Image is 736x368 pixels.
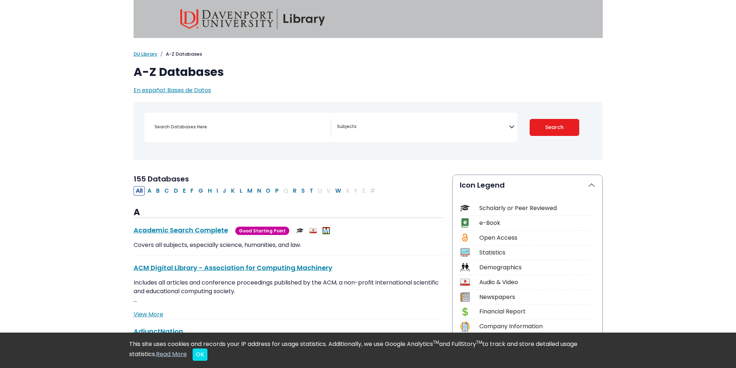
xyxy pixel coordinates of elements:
[134,278,443,304] p: Includes all articles and conference proceedings published by the ACM, a non-profit international...
[196,186,205,196] button: Filter Results G
[460,233,470,243] img: Icon Open Access
[299,186,307,196] button: Filter Results S
[264,186,273,196] button: Filter Results O
[214,186,220,196] button: Filter Results I
[237,186,245,196] button: Filter Results L
[134,327,183,336] a: AdjunctNation
[479,293,595,301] div: Newspapers
[172,186,180,196] button: Filter Results D
[156,350,187,358] a: Read More
[235,227,289,235] span: Good Starting Point
[181,186,188,196] button: Filter Results E
[460,307,470,317] img: Icon Financial Report
[460,203,470,213] img: Icon Scholarly or Peer Reviewed
[460,292,470,302] img: Icon Newspapers
[134,186,145,196] button: All
[154,186,162,196] button: Filter Results B
[206,186,214,196] button: Filter Results H
[180,9,325,29] img: Davenport University Library
[273,186,281,196] button: Filter Results P
[479,307,595,316] div: Financial Report
[129,340,607,361] div: This site uses cookies and records your IP address for usage statistics. Additionally, we use Goo...
[337,124,509,130] textarea: Search
[134,174,189,184] span: 155 Databases
[134,241,443,249] p: Covers all subjects, especially science, humanities, and law.
[479,278,595,287] div: Audio & Video
[188,186,196,196] button: Filter Results F
[162,186,171,196] button: Filter Results C
[220,186,228,196] button: Filter Results J
[157,51,202,58] li: A-Z Databases
[134,51,157,57] a: DU Library
[323,227,330,234] img: MeL (Michigan electronic Library)
[479,204,595,213] div: Scholarly or Peer Reviewed
[296,227,304,234] img: Scholarly or Peer Reviewed
[134,102,603,160] nav: Search filters
[479,219,595,227] div: e-Book
[134,310,163,318] a: View More
[134,186,378,194] div: Alpha-list to filter by first letter of database name
[134,263,332,272] a: ACM Digital Library - Association for Computing Machinery
[479,248,595,257] div: Statistics
[460,322,470,331] img: Icon Company Information
[134,51,603,58] nav: breadcrumb
[307,186,315,196] button: Filter Results T
[134,65,603,79] h1: A-Z Databases
[530,119,579,136] button: Submit for Search Results
[460,248,470,257] img: Icon Statistics
[333,186,343,196] button: Filter Results W
[134,86,211,94] a: En español: Bases de Datos
[460,218,470,228] img: Icon e-Book
[134,226,228,235] a: Academic Search Complete
[479,234,595,242] div: Open Access
[245,186,255,196] button: Filter Results M
[460,262,470,272] img: Icon Demographics
[460,277,470,287] img: Icon Audio & Video
[479,263,595,272] div: Demographics
[291,186,299,196] button: Filter Results R
[255,186,263,196] button: Filter Results N
[479,322,595,331] div: Company Information
[453,175,602,195] button: Icon Legend
[229,186,237,196] button: Filter Results K
[310,227,317,234] img: Audio & Video
[145,186,153,196] button: Filter Results A
[150,121,331,132] input: Search database by title or keyword
[134,207,443,218] h3: A
[433,339,439,345] sup: TM
[193,348,207,361] button: Close
[476,339,482,345] sup: TM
